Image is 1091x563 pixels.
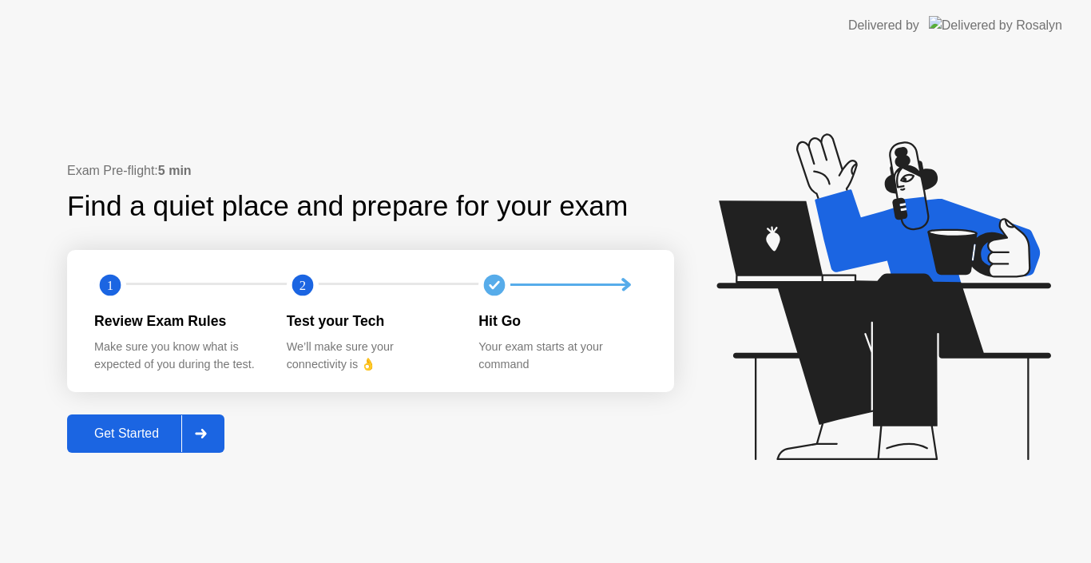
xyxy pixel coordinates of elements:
[478,339,645,373] div: Your exam starts at your command
[478,311,645,331] div: Hit Go
[94,311,261,331] div: Review Exam Rules
[94,339,261,373] div: Make sure you know what is expected of you during the test.
[107,277,113,292] text: 1
[287,311,454,331] div: Test your Tech
[67,414,224,453] button: Get Started
[929,16,1062,34] img: Delivered by Rosalyn
[848,16,919,35] div: Delivered by
[72,426,181,441] div: Get Started
[300,277,306,292] text: 2
[67,185,630,228] div: Find a quiet place and prepare for your exam
[158,164,192,177] b: 5 min
[287,339,454,373] div: We’ll make sure your connectivity is 👌
[67,161,674,180] div: Exam Pre-flight:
